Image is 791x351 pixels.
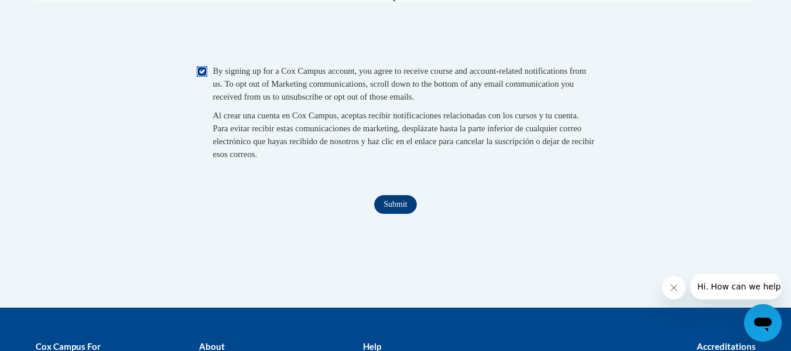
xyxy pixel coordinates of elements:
[213,66,587,101] span: By signing up for a Cox Campus account, you agree to receive course and account-related notificat...
[374,195,416,214] input: Submit
[7,8,95,18] span: Hi. How can we help?
[690,274,782,299] iframe: Message from company
[662,276,686,299] iframe: Close message
[307,13,485,59] iframe: reCAPTCHA
[213,111,594,159] span: Al crear una cuenta en Cox Campus, aceptas recibir notificaciones relacionadas con los cursos y t...
[744,304,782,342] iframe: Button to launch messaging window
